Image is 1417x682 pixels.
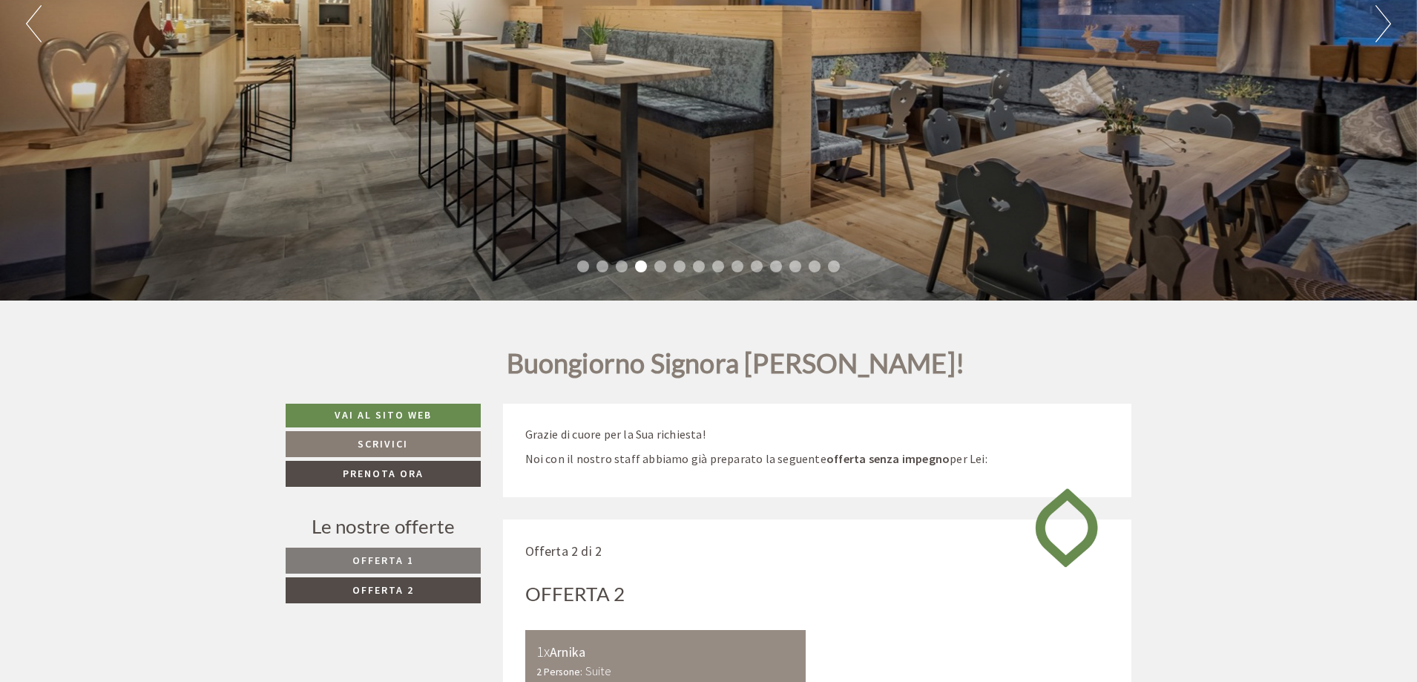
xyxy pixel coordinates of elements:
a: Prenota ora [286,461,481,487]
button: Next [1375,5,1391,42]
div: Buon giorno, come possiamo aiutarla? [12,41,231,86]
a: Scrivici [286,431,481,457]
div: Offerta 2 [525,580,625,608]
div: Arnika [536,641,795,663]
button: Previous [26,5,42,42]
a: Vai al sito web [286,404,481,427]
strong: offerta senza impegno [826,451,950,466]
div: giovedì [261,12,323,37]
img: image [1024,475,1109,580]
span: Offerta 1 [352,554,414,567]
b: Suite [585,663,611,678]
small: 09:04 [23,73,224,83]
div: Le nostre offerte [286,513,481,540]
span: Offerta 2 di 2 [525,542,602,560]
span: Offerta 2 [352,583,414,597]
b: 1x [536,642,550,660]
button: Invia [510,391,585,417]
p: Grazie di cuore per la Sua richiesta! [525,426,1110,443]
p: Noi con il nostro staff abbiamo già preparato la seguente per Lei: [525,450,1110,468]
div: [GEOGRAPHIC_DATA] [23,44,224,56]
h1: Buongiorno Signora [PERSON_NAME]! [507,349,965,386]
small: 2 Persone: [536,666,583,678]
